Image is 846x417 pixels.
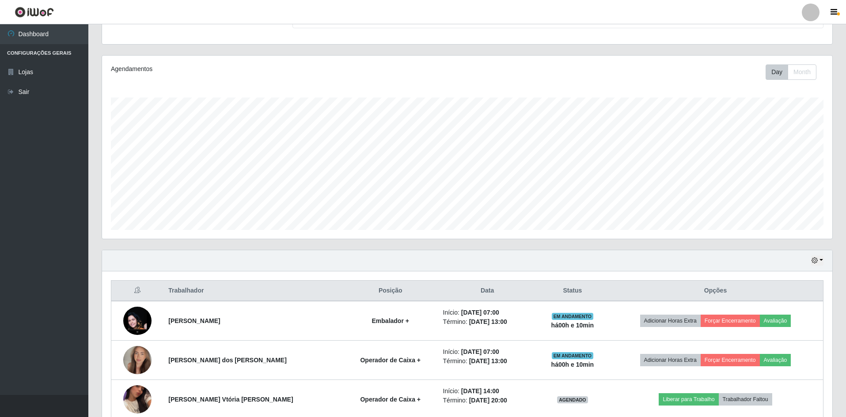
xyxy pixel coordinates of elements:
strong: [PERSON_NAME] dos [PERSON_NAME] [168,357,287,364]
th: Posição [343,281,438,301]
span: AGENDADO [557,396,588,403]
strong: há 00 h e 10 min [551,361,594,368]
button: Trabalhador Faltou [719,393,772,406]
th: Trabalhador [163,281,343,301]
div: First group [766,64,816,80]
li: Início: [443,347,532,357]
button: Forçar Encerramento [701,354,760,366]
button: Day [766,64,788,80]
li: Término: [443,317,532,327]
button: Avaliação [760,354,791,366]
button: Avaliação [760,315,791,327]
strong: Embalador + [372,317,409,324]
div: Toolbar with button groups [766,64,823,80]
time: [DATE] 20:00 [469,397,507,404]
li: Início: [443,308,532,317]
img: CoreUI Logo [15,7,54,18]
img: 1758218822421.jpeg [123,335,152,385]
strong: Operador de Caixa + [360,357,421,364]
strong: [PERSON_NAME] Vtória [PERSON_NAME] [168,396,293,403]
button: Forçar Encerramento [701,315,760,327]
button: Month [788,64,816,80]
th: Opções [608,281,823,301]
time: [DATE] 13:00 [469,318,507,325]
img: 1758989583228.jpeg [123,289,152,352]
th: Data [438,281,537,301]
strong: há 00 h e 10 min [551,322,594,329]
th: Status [537,281,608,301]
strong: Operador de Caixa + [360,396,421,403]
div: Agendamentos [111,64,400,74]
time: [DATE] 14:00 [461,387,499,394]
li: Término: [443,396,532,405]
time: [DATE] 13:00 [469,357,507,364]
li: Término: [443,357,532,366]
span: EM ANDAMENTO [552,352,594,359]
button: Liberar para Trabalho [659,393,718,406]
strong: [PERSON_NAME] [168,317,220,324]
button: Adicionar Horas Extra [640,354,701,366]
span: EM ANDAMENTO [552,313,594,320]
time: [DATE] 07:00 [461,309,499,316]
li: Início: [443,387,532,396]
button: Adicionar Horas Extra [640,315,701,327]
time: [DATE] 07:00 [461,348,499,355]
